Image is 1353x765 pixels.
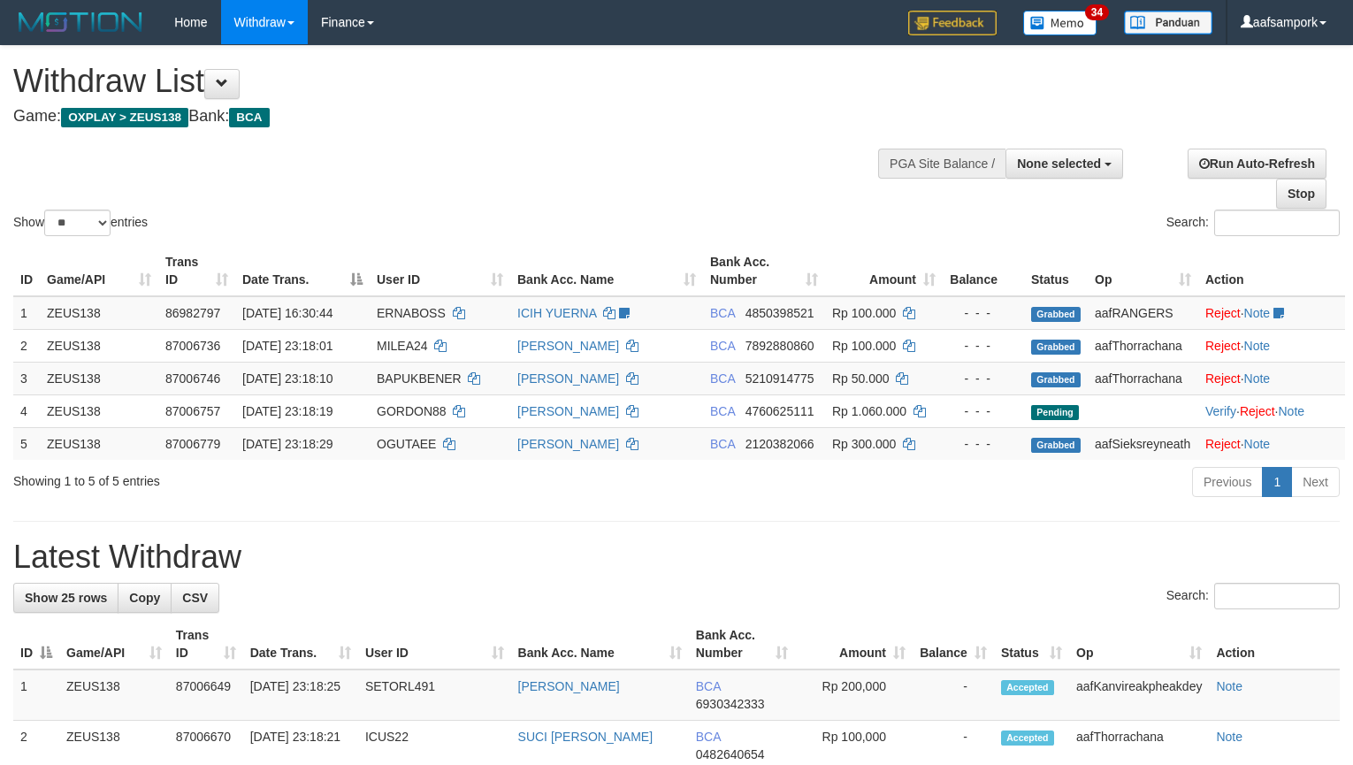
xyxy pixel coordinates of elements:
td: ZEUS138 [40,427,158,460]
span: BAPUKBENER [377,371,462,386]
h1: Latest Withdraw [13,539,1340,575]
th: ID: activate to sort column descending [13,619,59,669]
span: 86982797 [165,306,220,320]
a: [PERSON_NAME] [517,371,619,386]
th: Bank Acc. Name: activate to sort column ascending [511,619,689,669]
th: Trans ID: activate to sort column ascending [169,619,243,669]
span: 87006757 [165,404,220,418]
span: Rp 100.000 [832,306,896,320]
span: BCA [229,108,269,127]
td: ZEUS138 [59,669,169,721]
span: Accepted [1001,680,1054,695]
button: None selected [1005,149,1123,179]
span: 87006736 [165,339,220,353]
th: Op: activate to sort column ascending [1069,619,1209,669]
span: BCA [710,437,735,451]
a: Note [1244,306,1271,320]
span: [DATE] 16:30:44 [242,306,333,320]
label: Search: [1166,210,1340,236]
th: Bank Acc. Name: activate to sort column ascending [510,246,703,296]
a: CSV [171,583,219,613]
a: Verify [1205,404,1236,418]
td: Rp 200,000 [795,669,913,721]
h1: Withdraw List [13,64,884,99]
span: Copy 0482640654 to clipboard [696,747,765,761]
span: BCA [696,730,721,744]
span: BCA [710,306,735,320]
th: User ID: activate to sort column ascending [370,246,510,296]
span: BCA [710,371,735,386]
span: [DATE] 23:18:10 [242,371,333,386]
td: · [1198,427,1345,460]
a: [PERSON_NAME] [517,339,619,353]
span: Grabbed [1031,372,1081,387]
td: aafThorrachana [1088,362,1198,394]
th: Date Trans.: activate to sort column ascending [243,619,358,669]
span: Copy 4760625111 to clipboard [745,404,814,418]
td: · [1198,362,1345,394]
span: MILEA24 [377,339,428,353]
a: Reject [1205,306,1241,320]
th: Balance: activate to sort column ascending [913,619,994,669]
a: Reject [1240,404,1275,418]
th: Amount: activate to sort column ascending [825,246,943,296]
span: OXPLAY > ZEUS138 [61,108,188,127]
a: Next [1291,467,1340,497]
td: ZEUS138 [40,329,158,362]
a: Reject [1205,371,1241,386]
td: ZEUS138 [40,362,158,394]
span: None selected [1017,157,1101,171]
td: · [1198,329,1345,362]
a: Note [1216,679,1242,693]
th: User ID: activate to sort column ascending [358,619,511,669]
div: - - - [950,370,1017,387]
td: ZEUS138 [40,296,158,330]
span: Copy 7892880860 to clipboard [745,339,814,353]
span: [DATE] 23:18:29 [242,437,333,451]
a: Note [1216,730,1242,744]
td: 3 [13,362,40,394]
div: - - - [950,402,1017,420]
span: [DATE] 23:18:19 [242,404,333,418]
h4: Game: Bank: [13,108,884,126]
td: 4 [13,394,40,427]
td: aafSieksreyneath [1088,427,1198,460]
a: Run Auto-Refresh [1188,149,1326,179]
a: [PERSON_NAME] [517,437,619,451]
span: CSV [182,591,208,605]
span: Rp 100.000 [832,339,896,353]
input: Search: [1214,583,1340,609]
div: PGA Site Balance / [878,149,1005,179]
td: aafKanvireakpheakdey [1069,669,1209,721]
img: Button%20Memo.svg [1023,11,1097,35]
th: Game/API: activate to sort column ascending [59,619,169,669]
a: Copy [118,583,172,613]
span: Show 25 rows [25,591,107,605]
a: Note [1244,437,1271,451]
th: ID [13,246,40,296]
td: [DATE] 23:18:25 [243,669,358,721]
label: Search: [1166,583,1340,609]
span: Copy 6930342333 to clipboard [696,697,765,711]
span: Grabbed [1031,307,1081,322]
a: Stop [1276,179,1326,209]
td: aafRANGERS [1088,296,1198,330]
th: Bank Acc. Number: activate to sort column ascending [703,246,825,296]
span: ERNABOSS [377,306,446,320]
td: ZEUS138 [40,394,158,427]
td: aafThorrachana [1088,329,1198,362]
select: Showentries [44,210,111,236]
span: Copy 5210914775 to clipboard [745,371,814,386]
div: - - - [950,304,1017,322]
th: Status: activate to sort column ascending [994,619,1069,669]
span: Accepted [1001,731,1054,746]
a: ICIH YUERNA [517,306,596,320]
th: Action [1209,619,1340,669]
span: Pending [1031,405,1079,420]
th: Bank Acc. Number: activate to sort column ascending [689,619,795,669]
a: 1 [1262,467,1292,497]
a: [PERSON_NAME] [518,679,620,693]
th: Date Trans.: activate to sort column descending [235,246,370,296]
td: 87006649 [169,669,243,721]
a: Previous [1192,467,1263,497]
